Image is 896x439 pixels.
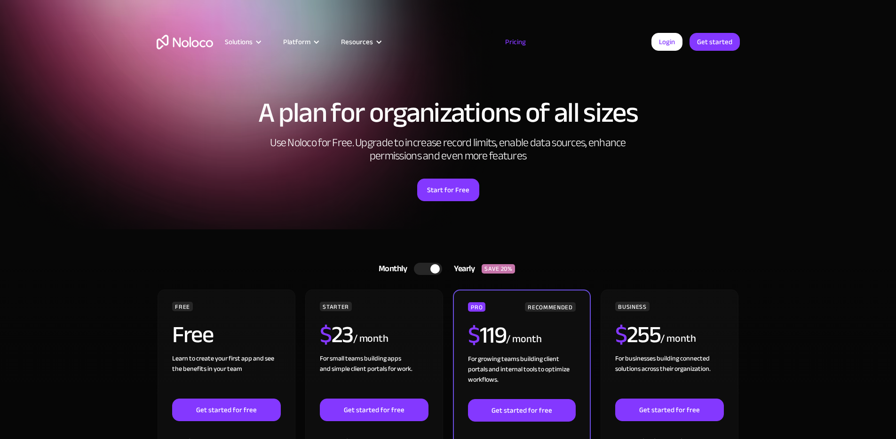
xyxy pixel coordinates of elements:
[283,36,310,48] div: Platform
[468,313,480,357] span: $
[482,264,515,274] div: SAVE 20%
[615,323,660,346] h2: 255
[615,302,649,311] div: BUSINESS
[468,323,506,347] h2: 119
[690,33,740,51] a: Get started
[320,302,351,311] div: STARTER
[320,323,353,346] h2: 23
[320,313,332,357] span: $
[157,99,740,127] h1: A plan for organizations of all sizes
[260,136,636,163] h2: Use Noloco for Free. Upgrade to increase record limits, enable data sources, enhance permissions ...
[493,36,538,48] a: Pricing
[320,399,428,421] a: Get started for free
[651,33,682,51] a: Login
[442,262,482,276] div: Yearly
[172,353,280,399] div: Learn to create your first app and see the benefits in your team ‍
[615,353,723,399] div: For businesses building connected solutions across their organization. ‍
[225,36,253,48] div: Solutions
[329,36,392,48] div: Resources
[468,354,575,399] div: For growing teams building client portals and internal tools to optimize workflows.
[353,331,389,346] div: / month
[615,313,627,357] span: $
[367,262,414,276] div: Monthly
[271,36,329,48] div: Platform
[157,35,213,49] a: home
[615,399,723,421] a: Get started for free
[468,399,575,422] a: Get started for free
[172,302,193,311] div: FREE
[172,399,280,421] a: Get started for free
[660,331,696,346] div: / month
[320,353,428,399] div: For small teams building apps and simple client portals for work. ‍
[417,179,479,201] a: Start for Free
[525,302,575,312] div: RECOMMENDED
[341,36,373,48] div: Resources
[506,332,541,347] div: / month
[172,323,213,346] h2: Free
[468,302,485,312] div: PRO
[213,36,271,48] div: Solutions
